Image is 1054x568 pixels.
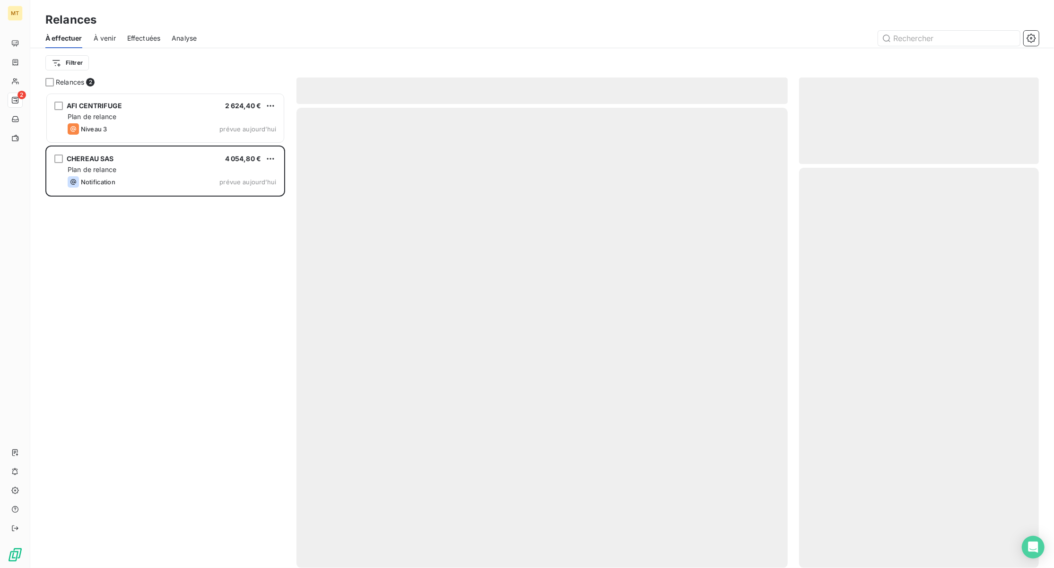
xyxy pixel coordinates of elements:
span: Relances [56,77,84,87]
span: 4 054,80 € [225,155,261,163]
span: CHEREAU SAS [67,155,114,163]
span: 2 [17,91,26,99]
div: Open Intercom Messenger [1022,536,1045,559]
span: prévue aujourd’hui [219,125,276,133]
h3: Relances [45,11,96,28]
span: 2 624,40 € [225,102,261,110]
input: Rechercher [878,31,1020,46]
button: Filtrer [45,55,89,70]
span: prévue aujourd’hui [219,178,276,186]
span: Plan de relance [68,165,116,173]
span: Niveau 3 [81,125,107,133]
div: MT [8,6,23,21]
span: Plan de relance [68,112,116,120]
span: AFI CENTRIFUGE [67,102,122,110]
span: À venir [94,34,116,43]
span: Effectuées [127,34,161,43]
span: Analyse [172,34,197,43]
span: Notification [81,178,115,186]
span: 2 [86,78,95,86]
span: À effectuer [45,34,82,43]
img: Logo LeanPay [8,547,23,562]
